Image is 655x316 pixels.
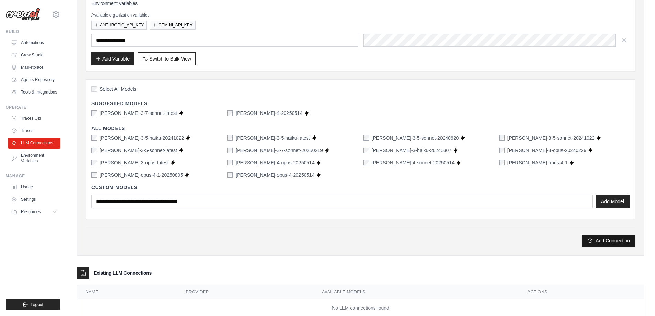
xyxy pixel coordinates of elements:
[31,302,43,307] span: Logout
[8,150,60,166] a: Environment Variables
[77,285,178,299] th: Name
[100,86,137,92] span: Select All Models
[507,134,595,141] label: claude-3-5-sonnet-20241022
[8,113,60,124] a: Traces Old
[372,134,459,141] label: claude-3-5-sonnet-20240620
[6,8,40,21] img: Logo
[236,172,315,178] label: claude-opus-4-20250514
[91,125,630,132] h4: All Models
[236,110,303,117] label: claude-sonnet-4-20250514
[91,21,147,30] button: ANTHROPIC_API_KEY
[100,134,184,141] label: claude-3-5-haiku-20241022
[499,148,505,153] input: claude-3-opus-20240229
[91,110,97,116] input: claude-3-7-sonnet-latest
[519,285,644,299] th: Actions
[507,159,568,166] label: claude-opus-4-1
[94,270,152,276] h3: Existing LLM Connections
[507,147,587,154] label: claude-3-opus-20240229
[227,172,233,178] input: claude-opus-4-20250514
[8,194,60,205] a: Settings
[236,134,310,141] label: claude-3-5-haiku-latest
[236,159,315,166] label: claude-4-opus-20250514
[8,50,60,61] a: Crew Studio
[372,159,455,166] label: claude-4-sonnet-20250514
[227,148,233,153] input: claude-3-7-sonnet-20250219
[6,173,60,179] div: Manage
[150,21,195,30] button: GEMINI_API_KEY
[363,160,369,165] input: claude-4-sonnet-20250514
[8,74,60,85] a: Agents Repository
[100,159,169,166] label: claude-3-opus-latest
[91,86,97,92] input: Select All Models
[227,160,233,165] input: claude-4-opus-20250514
[100,110,177,117] label: claude-3-7-sonnet-latest
[21,209,41,215] span: Resources
[91,148,97,153] input: claude-3-5-sonnet-latest
[8,182,60,193] a: Usage
[582,235,635,247] button: Add Connection
[6,299,60,310] button: Logout
[6,105,60,110] div: Operate
[596,195,630,208] button: Add Model
[227,110,233,116] input: claude-sonnet-4-20250514
[314,285,519,299] th: Available Models
[91,184,630,191] h4: Custom Models
[499,135,505,141] input: claude-3-5-sonnet-20241022
[8,138,60,149] a: LLM Connections
[6,29,60,34] div: Build
[138,52,196,65] button: Switch to Bulk View
[91,160,97,165] input: claude-3-opus-latest
[178,285,314,299] th: Provider
[8,125,60,136] a: Traces
[236,147,323,154] label: claude-3-7-sonnet-20250219
[8,206,60,217] button: Resources
[100,147,177,154] label: claude-3-5-sonnet-latest
[149,55,191,62] span: Switch to Bulk View
[372,147,452,154] label: claude-3-haiku-20240307
[91,172,97,178] input: claude-opus-4-1-20250805
[8,62,60,73] a: Marketplace
[8,87,60,98] a: Tools & Integrations
[363,148,369,153] input: claude-3-haiku-20240307
[363,135,369,141] input: claude-3-5-sonnet-20240620
[227,135,233,141] input: claude-3-5-haiku-latest
[100,172,183,178] label: claude-opus-4-1-20250805
[8,37,60,48] a: Automations
[91,52,134,65] button: Add Variable
[91,12,630,18] p: Available organization variables:
[91,135,97,141] input: claude-3-5-haiku-20241022
[499,160,505,165] input: claude-opus-4-1
[91,100,630,107] h4: Suggested Models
